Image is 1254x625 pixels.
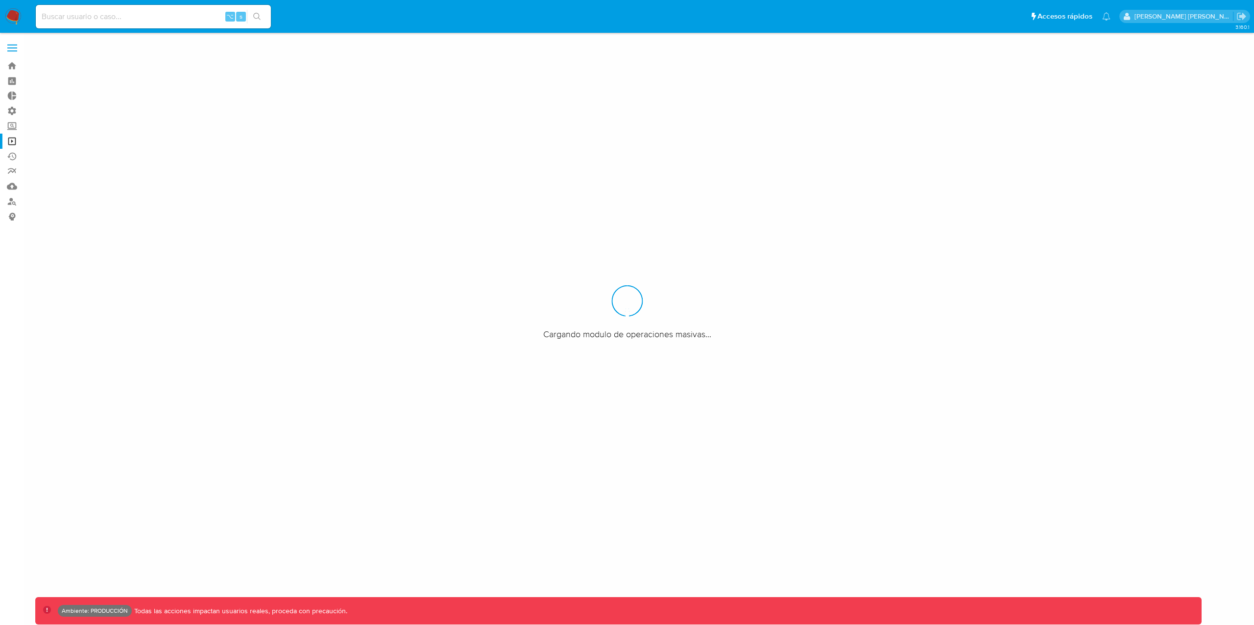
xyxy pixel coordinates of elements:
span: s [240,12,242,21]
a: Salir [1236,11,1247,22]
input: Buscar usuario o caso... [36,10,271,23]
p: Todas las acciones impactan usuarios reales, proceda con precaución. [132,606,347,616]
button: search-icon [247,10,267,23]
span: Cargando modulo de operaciones masivas... [543,328,711,340]
span: Accesos rápidos [1037,11,1092,22]
p: leidy.martinez@mercadolibre.com.co [1134,12,1233,21]
a: Notificaciones [1102,12,1110,21]
p: Ambiente: PRODUCCIÓN [62,609,128,613]
span: ⌥ [226,12,234,21]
